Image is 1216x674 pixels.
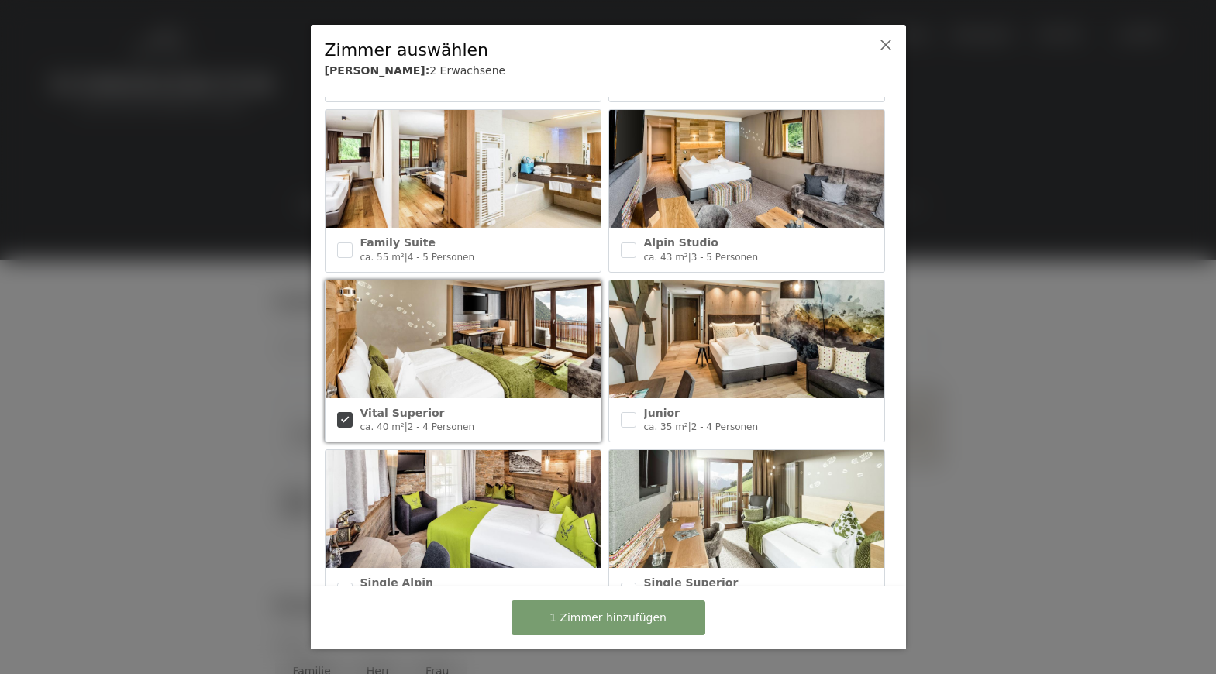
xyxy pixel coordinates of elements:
[325,64,430,77] b: [PERSON_NAME]:
[644,421,688,432] span: ca. 35 m²
[408,421,474,432] span: 2 - 4 Personen
[644,407,680,419] span: Junior
[408,252,474,263] span: 4 - 5 Personen
[549,610,667,626] span: 1 Zimmer hinzufügen
[644,236,718,249] span: Alpin Studio
[360,407,445,419] span: Vital Superior
[429,64,505,77] span: 2 Erwachsene
[691,421,758,432] span: 2 - 4 Personen
[609,450,884,568] img: Single Superior
[405,421,408,432] span: |
[609,280,884,398] img: Junior
[691,252,758,263] span: 3 - 5 Personen
[325,39,844,63] div: Zimmer auswählen
[644,576,739,589] span: Single Superior
[688,252,691,263] span: |
[326,110,601,228] img: Family Suite
[609,110,884,228] img: Alpin Studio
[688,421,691,432] span: |
[360,576,433,589] span: Single Alpin
[360,236,436,249] span: Family Suite
[326,450,601,568] img: Single Alpin
[644,252,688,263] span: ca. 43 m²
[405,252,408,263] span: |
[326,280,601,398] img: Vital Superior
[512,600,705,635] button: 1 Zimmer hinzufügen
[360,252,405,263] span: ca. 55 m²
[360,421,405,432] span: ca. 40 m²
